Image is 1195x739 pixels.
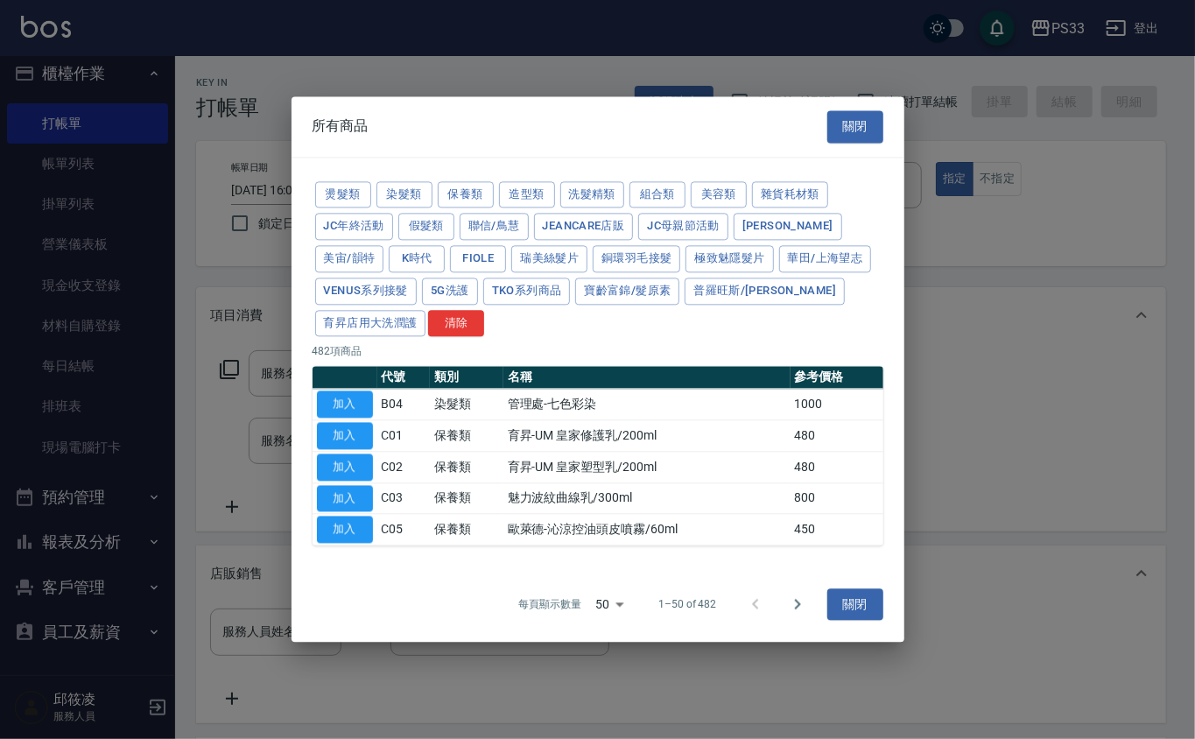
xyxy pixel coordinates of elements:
[430,482,503,514] td: 保養類
[317,422,373,449] button: 加入
[685,278,845,305] button: 普羅旺斯/[PERSON_NAME]
[791,514,883,545] td: 450
[503,482,791,514] td: 魅力波紋曲線乳/300ml
[398,214,454,241] button: 假髮類
[389,245,445,272] button: K時代
[377,367,431,390] th: 代號
[518,597,581,613] p: 每頁顯示數量
[685,245,773,272] button: 極致魅隱髮片
[791,452,883,483] td: 480
[317,454,373,481] button: 加入
[313,118,369,136] span: 所有商品
[777,584,819,626] button: Go to next page
[450,245,506,272] button: FIOLE
[317,517,373,544] button: 加入
[752,181,828,208] button: 雜貨耗材類
[315,214,393,241] button: JC年終活動
[377,514,431,545] td: C05
[428,310,484,337] button: 清除
[460,214,529,241] button: 聯信/鳥慧
[315,181,371,208] button: 燙髮類
[638,214,728,241] button: JC母親節活動
[734,214,842,241] button: [PERSON_NAME]
[377,389,431,420] td: B04
[430,389,503,420] td: 染髮類
[779,245,872,272] button: 華田/上海望志
[430,367,503,390] th: 類別
[503,420,791,452] td: 育昇-UM 皇家修護乳/200ml
[629,181,685,208] button: 組合類
[588,581,630,628] div: 50
[377,452,431,483] td: C02
[503,452,791,483] td: 育昇-UM 皇家塑型乳/200ml
[503,514,791,545] td: 歐萊德-沁涼控油頭皮噴霧/60ml
[534,214,634,241] button: JeanCare店販
[377,420,431,452] td: C01
[658,597,717,613] p: 1–50 of 482
[691,181,747,208] button: 美容類
[315,245,384,272] button: 美宙/韻特
[438,181,494,208] button: 保養類
[499,181,555,208] button: 造型類
[511,245,587,272] button: 瑞美絲髮片
[317,391,373,419] button: 加入
[430,514,503,545] td: 保養類
[317,485,373,512] button: 加入
[791,389,883,420] td: 1000
[503,367,791,390] th: 名稱
[377,482,431,514] td: C03
[575,278,679,305] button: 寶齡富錦/髮原素
[791,367,883,390] th: 參考價格
[791,482,883,514] td: 800
[560,181,625,208] button: 洗髮精類
[593,245,680,272] button: 銅環羽毛接髮
[430,420,503,452] td: 保養類
[313,344,883,360] p: 482 項商品
[827,110,883,143] button: 關閉
[483,278,571,305] button: TKO系列商品
[376,181,432,208] button: 染髮類
[503,389,791,420] td: 管理處-七色彩染
[315,278,417,305] button: Venus系列接髮
[827,588,883,621] button: 關閉
[422,278,478,305] button: 5G洗護
[791,420,883,452] td: 480
[430,452,503,483] td: 保養類
[315,310,426,337] button: 育昇店用大洗潤護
